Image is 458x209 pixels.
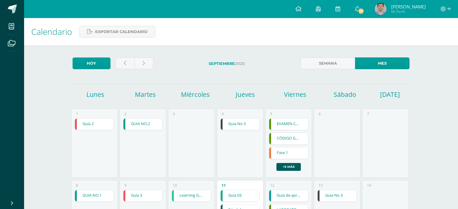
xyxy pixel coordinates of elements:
[269,118,308,130] div: EXAMEN CORTO | Tarea
[270,111,272,116] div: 5
[269,118,308,130] a: EXAMEN CORTO
[301,57,355,69] a: Semana
[71,90,120,99] h1: Lunes
[75,118,114,130] a: Guía 2
[271,90,319,99] h1: Viernes
[269,147,308,159] div: Fase 1 | Tarea
[158,57,296,70] label: 2025
[269,147,308,159] a: Fase 1
[355,57,410,69] a: Mes
[172,190,211,201] a: Learning Guide 2
[221,190,260,201] a: Guia 03
[357,8,364,14] span: 77
[321,90,369,99] h1: Sábado
[121,90,170,99] h1: Martes
[391,4,426,10] span: [PERSON_NAME]
[221,90,269,99] h1: Jueves
[75,190,114,202] div: GUIA NO.1 | Tarea
[269,133,308,144] a: CÓDIGO GENÉTICO
[95,26,148,37] span: Exportar calendario
[318,190,357,201] a: Guia No 3
[317,190,357,202] div: Guia No 3 | Tarea
[31,26,72,37] span: Calendario
[76,111,78,116] div: 1
[367,111,369,116] div: 7
[220,190,260,202] div: Guia 03 | Tarea
[270,183,274,188] div: 12
[173,111,175,116] div: 3
[269,190,308,202] div: Guía de aprendizaje No. 3 | Tarea
[380,90,388,99] h1: [DATE]
[222,183,226,188] div: 11
[124,183,126,188] div: 9
[367,183,371,188] div: 14
[319,111,321,116] div: 6
[76,183,78,188] div: 8
[375,3,387,15] img: 44dd3bf742def46fe40c35bca71ae66c.png
[220,118,260,130] div: Guia No 3 | Tarea
[123,190,163,202] div: Guía 3 | Tarea
[171,90,219,99] h1: Miércoles
[173,183,177,188] div: 10
[124,111,126,116] div: 2
[123,118,163,130] div: GUIA NO.2 | Tarea
[73,57,111,69] a: Hoy
[123,190,162,201] a: Guía 3
[222,111,224,116] div: 4
[172,190,211,202] div: Learning Guide 2 | Tarea
[209,61,235,66] strong: Septiembre
[269,133,308,145] div: CÓDIGO GENÉTICO | Tarea
[221,118,260,130] a: Guia No 3
[123,118,162,130] a: GUIA NO.2
[319,183,323,188] div: 13
[276,163,301,171] a: +5 más
[75,118,114,130] div: Guía 2 | Tarea
[391,9,426,14] span: Mi Perfil
[75,190,114,201] a: GUIA NO.1
[79,26,155,38] a: Exportar calendario
[269,190,308,201] a: Guía de aprendizaje No. 3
